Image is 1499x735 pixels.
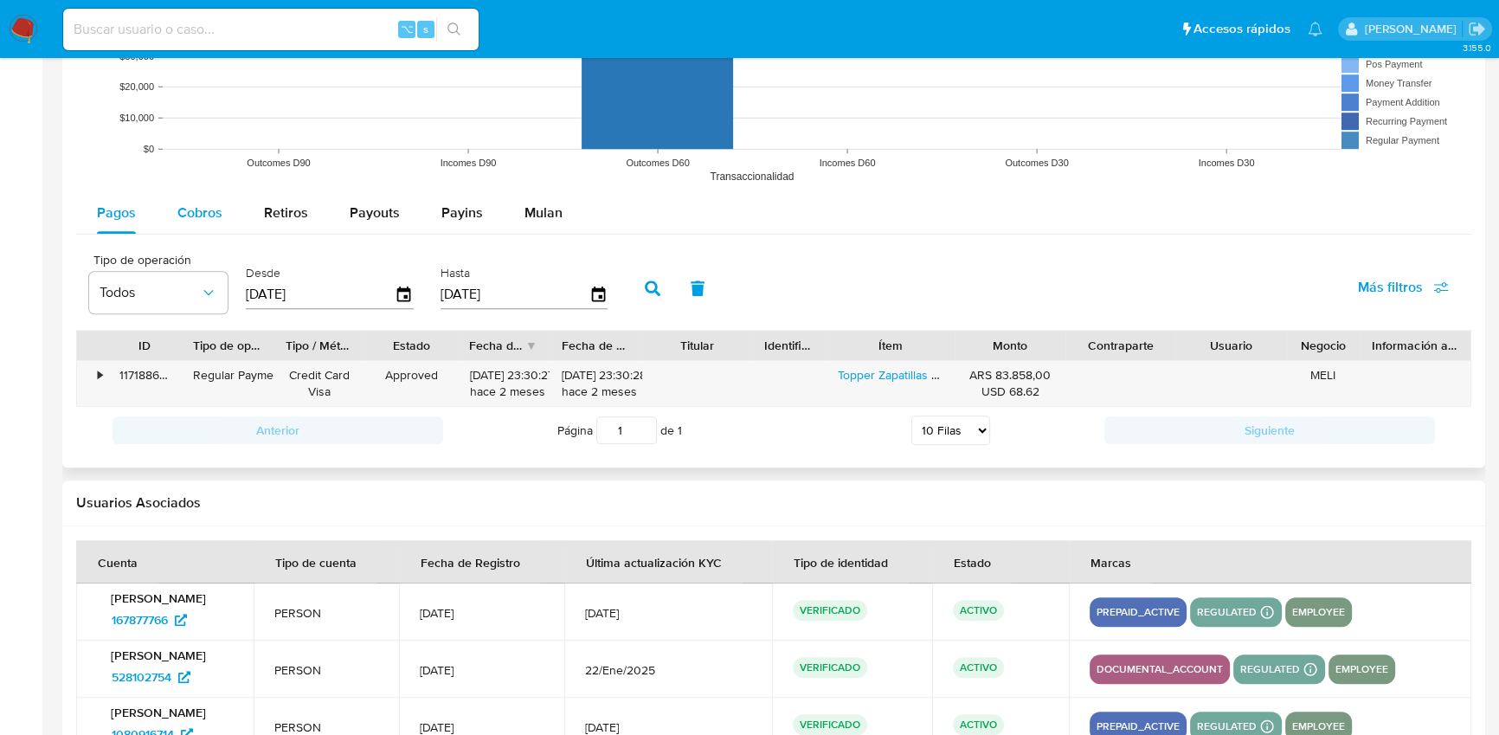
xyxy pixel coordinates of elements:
a: Notificaciones [1308,22,1322,36]
span: Accesos rápidos [1193,20,1290,38]
span: 3.155.0 [1462,41,1490,55]
p: matiassebastian.miranda@mercadolibre.com [1364,21,1462,37]
h2: Usuarios Asociados [76,494,1471,512]
input: Buscar usuario o caso... [63,18,479,41]
span: ⌥ [400,21,413,37]
a: Salir [1468,20,1486,38]
button: search-icon [436,17,472,42]
span: s [423,21,428,37]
